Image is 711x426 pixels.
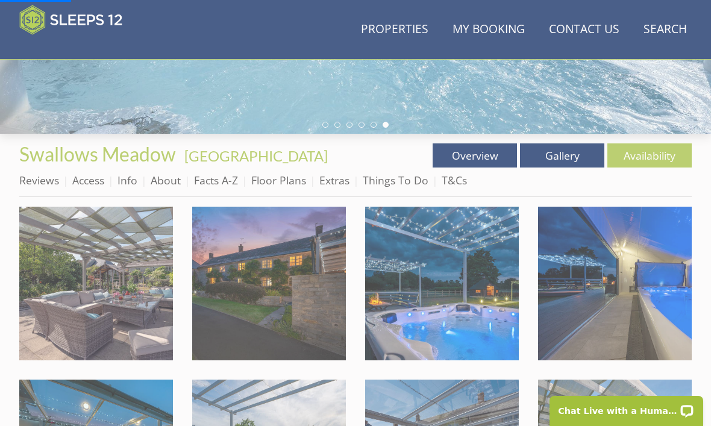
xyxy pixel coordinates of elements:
[251,173,306,187] a: Floor Plans
[194,173,238,187] a: Facts A-Z
[365,207,519,360] img: Swallows Meadow: Soak beneath the stairs in the hot tub
[520,143,604,168] a: Gallery
[363,173,428,187] a: Things To Do
[544,16,624,43] a: Contact Us
[319,173,349,187] a: Extras
[448,16,530,43] a: My Booking
[151,173,181,187] a: About
[356,16,433,43] a: Properties
[19,173,59,187] a: Reviews
[19,207,173,360] img: Swallows Meadow: Spend warmer days outside
[192,207,346,360] img: Swallows Meadow: Tucked away on a private lane in the Somerset countryside
[19,5,123,35] img: Sleeps 12
[72,173,104,187] a: Access
[639,16,692,43] a: Search
[442,173,467,187] a: T&Cs
[538,207,692,360] img: Swallows Meadow: The indoor swim spa
[117,173,137,187] a: Info
[184,147,328,164] a: [GEOGRAPHIC_DATA]
[180,147,328,164] span: -
[19,142,176,166] span: Swallows Meadow
[542,388,711,426] iframe: LiveChat chat widget
[607,143,692,168] a: Availability
[13,42,140,52] iframe: Customer reviews powered by Trustpilot
[19,142,180,166] a: Swallows Meadow
[433,143,517,168] a: Overview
